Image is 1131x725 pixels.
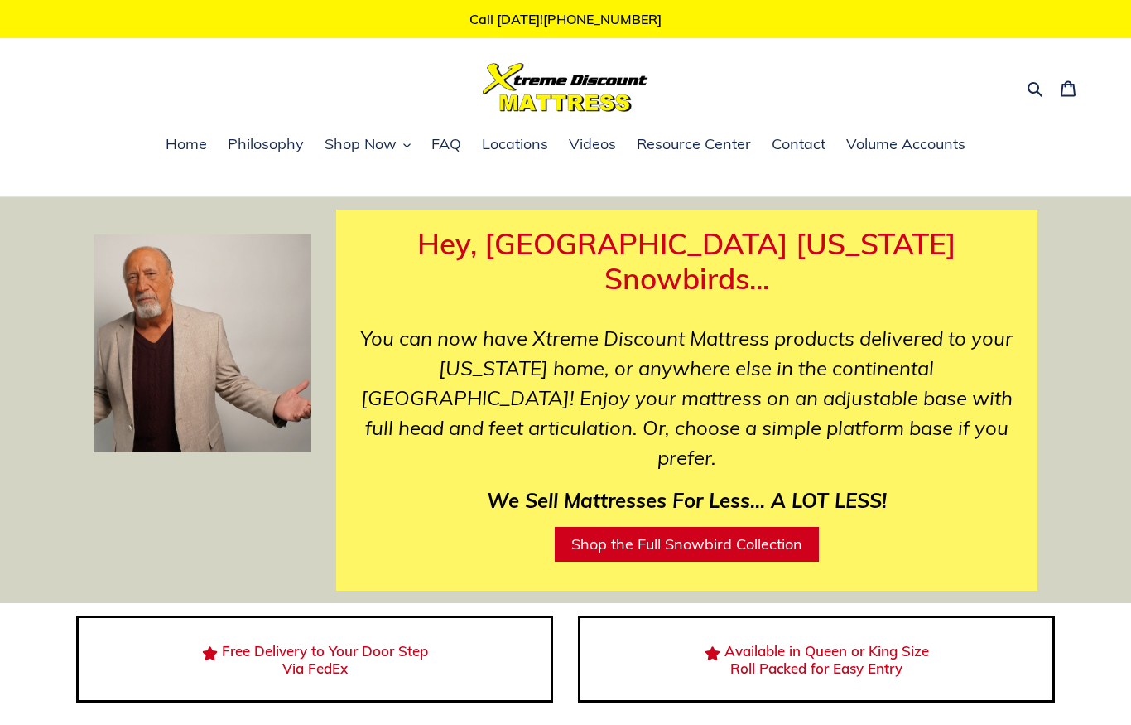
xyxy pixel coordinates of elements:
a: FAQ [423,133,469,157]
span: Resource Center [637,134,751,154]
a: Locations [474,133,556,157]
span: Contact [772,134,825,154]
img: Xtreme Discount Mattress [483,63,648,112]
a: Contact [763,133,834,157]
img: georgenew-1682001617442_263x.jpg [94,234,311,452]
a: Home [157,133,215,157]
a: Volume Accounts [838,133,974,157]
h4: Available in Queen or King Size Roll Packed for Easy Entry [580,635,1052,685]
span: Home [166,134,207,154]
span: Volume Accounts [846,134,965,154]
a: [PHONE_NUMBER] [543,11,662,27]
i: You can now have Xtreme Discount Mattress products delivered to your [US_STATE] home, or anywhere... [360,326,1013,470]
span: Locations [482,134,548,154]
h3: We Sell Mattresses For Less... A LOT LESS! [336,481,1038,513]
a: Philosophy [219,133,312,157]
button: Shop Now [316,133,419,157]
h4: Free Delivery to Your Door Step Via FedEx [79,635,551,685]
span: Videos [569,134,616,154]
span: Philosophy [228,134,304,154]
span: FAQ [431,134,461,154]
a: Resource Center [628,133,759,157]
a: Shop the Full Snowbird Collection [555,527,819,562]
a: Videos [561,133,624,157]
h1: Hey, [GEOGRAPHIC_DATA] [US_STATE] Snowbirds... [336,210,1038,296]
span: Shop Now [325,134,397,154]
